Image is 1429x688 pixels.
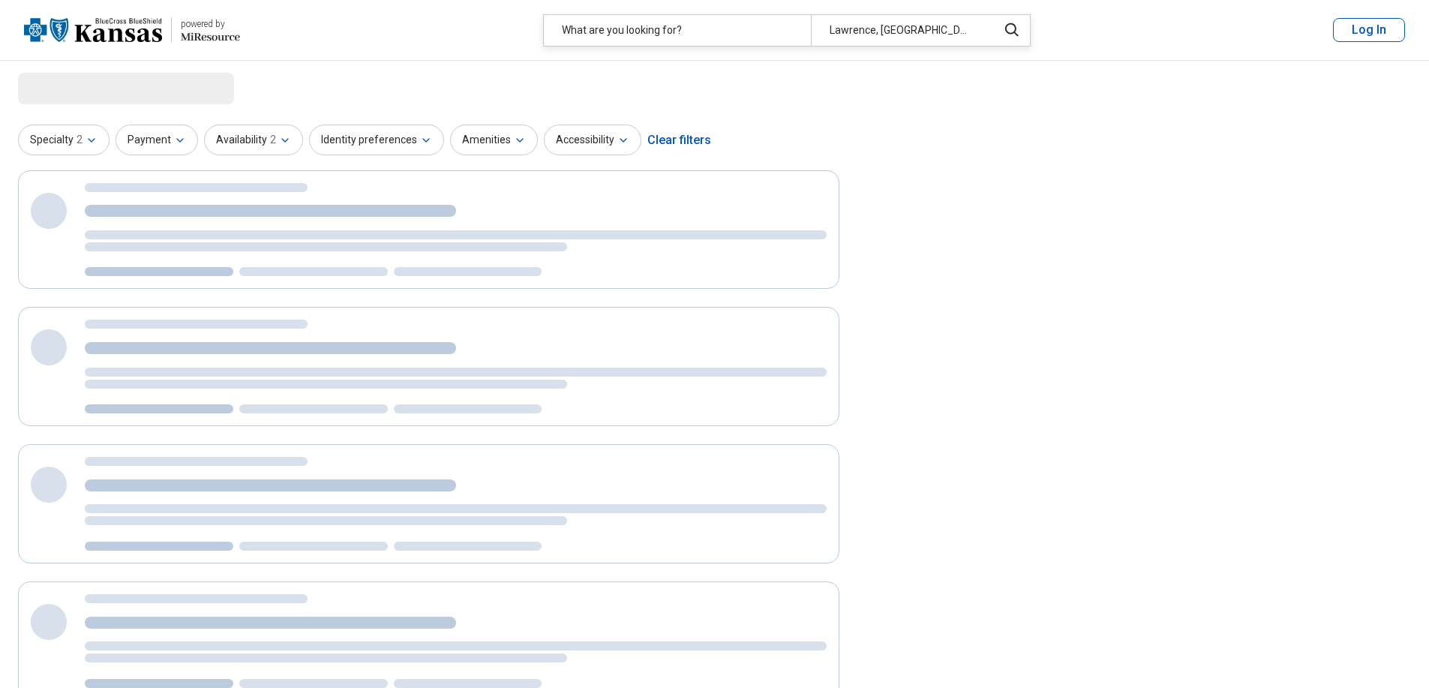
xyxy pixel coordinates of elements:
[450,125,538,155] button: Amenities
[544,15,811,46] div: What are you looking for?
[24,12,162,48] img: Blue Cross Blue Shield Kansas
[1333,18,1405,42] button: Log In
[77,132,83,148] span: 2
[116,125,198,155] button: Payment
[18,73,144,103] span: Loading...
[18,125,110,155] button: Specialty2
[24,12,240,48] a: Blue Cross Blue Shield Kansaspowered by
[270,132,276,148] span: 2
[544,125,641,155] button: Accessibility
[647,122,711,158] div: Clear filters
[204,125,303,155] button: Availability2
[309,125,444,155] button: Identity preferences
[181,17,240,31] div: powered by
[811,15,989,46] div: Lawrence, [GEOGRAPHIC_DATA]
